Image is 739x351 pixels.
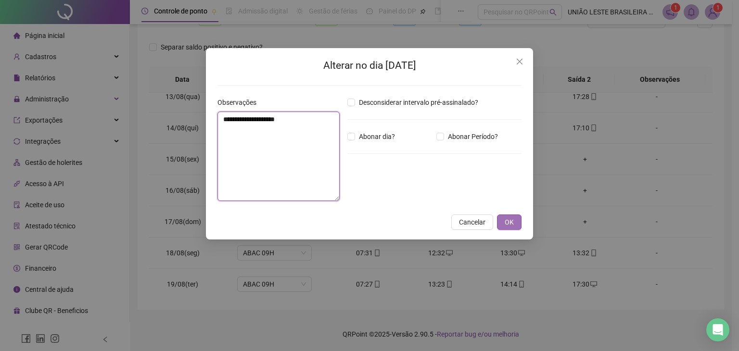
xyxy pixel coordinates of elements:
span: Desconsiderar intervalo pré-assinalado? [355,97,482,108]
span: Cancelar [459,217,485,227]
span: OK [505,217,514,227]
button: Cancelar [451,214,493,230]
span: Abonar dia? [355,131,399,142]
button: Close [512,54,527,69]
span: close [516,58,523,65]
span: Abonar Período? [444,131,502,142]
button: OK [497,214,522,230]
label: Observações [217,97,263,108]
div: Open Intercom Messenger [706,318,729,341]
h2: Alterar no dia [DATE] [217,58,522,74]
